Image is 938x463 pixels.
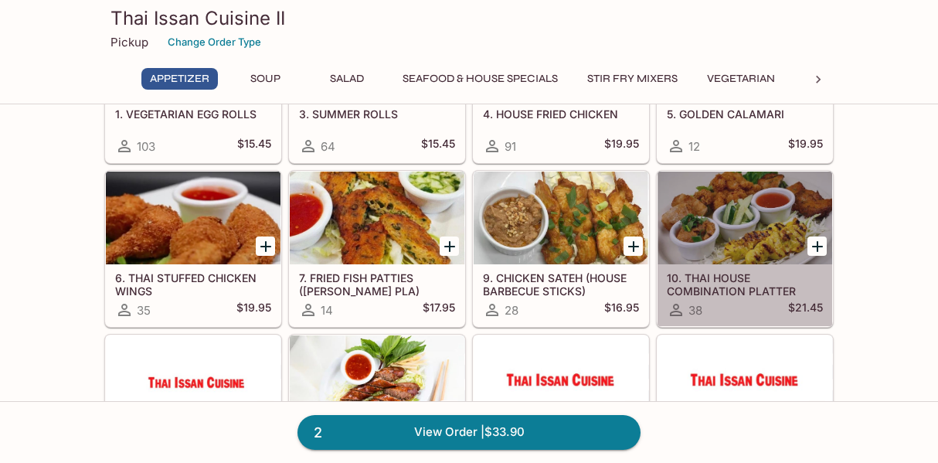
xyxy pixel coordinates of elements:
span: 38 [688,303,702,318]
button: Add 12. THAI SAUSAGE [440,400,459,420]
div: 12. THAI SAUSAGE [290,335,464,428]
span: 12 [688,139,700,154]
h5: 7. FRIED FISH PATTIES ([PERSON_NAME] PLA) [299,271,455,297]
button: Stir Fry Mixers [579,68,686,90]
div: RIBEYE STEAK [658,335,832,428]
a: 2View Order |$33.90 [297,415,641,449]
button: Add LEMONGRASS FERMENTED PORK BELLY [624,400,643,420]
h5: 9. CHICKEN SATEH (HOUSE BARBECUE STICKS) [483,271,639,297]
div: 6. THAI STUFFED CHICKEN WINGS [106,172,280,264]
span: 91 [505,139,516,154]
a: 9. CHICKEN SATEH (HOUSE BARBECUE STICKS)28$16.95 [473,171,649,327]
button: Add 9. CHICKEN SATEH (HOUSE BARBECUE STICKS) [624,237,643,256]
h3: Thai Issan Cuisine II [110,6,828,30]
h5: $19.95 [604,137,639,155]
span: 2 [304,422,331,444]
span: 28 [505,303,518,318]
div: LEMONGRASS FERMENTED PORK BELLY [474,335,648,428]
div: 7. FRIED FISH PATTIES (TOD MUN PLA) [290,172,464,264]
button: Add 11. THAI FRIED SHRIMP ROLL [256,400,275,420]
h5: 6. THAI STUFFED CHICKEN WINGS [115,271,271,297]
p: Pickup [110,35,148,49]
h5: $15.45 [421,137,455,155]
span: 64 [321,139,335,154]
h5: 4. HOUSE FRIED CHICKEN [483,107,639,121]
button: Add 7. FRIED FISH PATTIES (TOD MUN PLA) [440,237,459,256]
button: Seafood & House Specials [394,68,566,90]
div: 10. THAI HOUSE COMBINATION PLATTER [658,172,832,264]
a: 6. THAI STUFFED CHICKEN WINGS35$19.95 [105,171,281,327]
h5: $16.95 [604,301,639,319]
h5: $17.95 [423,301,455,319]
h5: $19.95 [788,137,823,155]
button: Change Order Type [161,30,268,54]
button: Soup [230,68,300,90]
h5: 3. SUMMER ROLLS [299,107,455,121]
div: 9. CHICKEN SATEH (HOUSE BARBECUE STICKS) [474,172,648,264]
button: Vegetarian [698,68,783,90]
div: 11. THAI FRIED SHRIMP ROLL [106,335,280,428]
button: Add 10. THAI HOUSE COMBINATION PLATTER [807,237,827,256]
h5: $15.45 [237,137,271,155]
span: 35 [137,303,151,318]
a: 10. THAI HOUSE COMBINATION PLATTER38$21.45 [657,171,833,327]
span: 14 [321,303,333,318]
a: 7. FRIED FISH PATTIES ([PERSON_NAME] PLA)14$17.95 [289,171,465,327]
button: Add 6. THAI STUFFED CHICKEN WINGS [256,237,275,256]
button: Add RIBEYE STEAK [807,400,827,420]
h5: 1. VEGETARIAN EGG ROLLS [115,107,271,121]
h5: $21.45 [788,301,823,319]
span: 103 [137,139,155,154]
h5: $19.95 [236,301,271,319]
button: Noodles [796,68,865,90]
h5: 5. GOLDEN CALAMARI [667,107,823,121]
button: Salad [312,68,382,90]
h5: 10. THAI HOUSE COMBINATION PLATTER [667,271,823,297]
button: Appetizer [141,68,218,90]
